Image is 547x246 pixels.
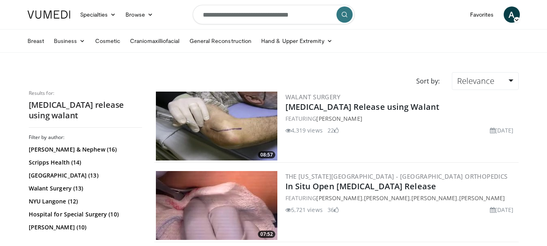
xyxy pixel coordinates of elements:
a: The [US_STATE][GEOGRAPHIC_DATA] - [GEOGRAPHIC_DATA] Orthopedics [285,172,508,180]
li: 5,721 views [285,205,323,214]
img: 774840f9-726e-4881-a5a3-30b78181247e.300x170_q85_crop-smart_upscale.jpg [156,92,277,160]
a: [PERSON_NAME] [364,194,410,202]
p: Results for: [29,90,142,96]
div: FEATURING [285,114,517,123]
div: FEATURING , , , [285,194,517,202]
input: Search topics, interventions [193,5,355,24]
a: [PERSON_NAME] (10) [29,223,140,231]
a: Craniomaxilliofacial [125,33,184,49]
li: [DATE] [490,205,514,214]
div: Sort by: [410,72,446,90]
a: [GEOGRAPHIC_DATA] (13) [29,171,140,180]
img: 0b6080ae-6dc8-43bf-97c3-fccb8b25af89.300x170_q85_crop-smart_upscale.jpg [156,171,277,240]
a: In Situ Open [MEDICAL_DATA] Release [285,181,436,192]
a: NYU Langone (12) [29,197,140,205]
a: [PERSON_NAME] [411,194,457,202]
a: A [504,6,520,23]
a: Business [49,33,90,49]
a: Hand & Upper Extremity [256,33,337,49]
a: Hospital for Special Surgery (10) [29,210,140,218]
a: Walant Surgery [285,93,341,101]
a: General Reconstruction [185,33,257,49]
a: 07:52 [156,171,277,240]
a: Relevance [452,72,518,90]
a: 08:57 [156,92,277,160]
a: Cosmetic [90,33,126,49]
a: Breast [23,33,49,49]
a: [PERSON_NAME] [459,194,505,202]
a: Walant Surgery (13) [29,184,140,193]
a: Browse [121,6,158,23]
li: [DATE] [490,126,514,135]
h3: Filter by author: [29,134,142,141]
a: [MEDICAL_DATA] Release using Walant [285,101,440,112]
a: [PERSON_NAME] [316,194,362,202]
a: [PERSON_NAME] & Nephew (16) [29,145,140,154]
h2: [MEDICAL_DATA] release using walant [29,100,142,121]
a: [PERSON_NAME] [316,115,362,122]
span: 07:52 [258,231,275,238]
li: 36 [328,205,339,214]
li: 4,319 views [285,126,323,135]
img: VuMedi Logo [28,11,70,19]
span: Relevance [457,75,494,86]
span: 08:57 [258,151,275,158]
li: 22 [328,126,339,135]
a: Favorites [465,6,499,23]
a: Scripps Health (14) [29,158,140,167]
a: Specialties [75,6,121,23]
